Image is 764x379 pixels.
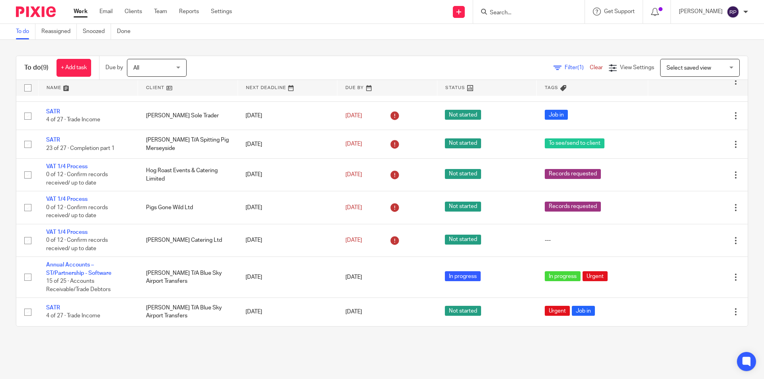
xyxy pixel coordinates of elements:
[679,8,723,16] p: [PERSON_NAME]
[345,309,362,315] span: [DATE]
[46,305,60,311] a: SATR
[46,164,88,169] a: VAT 1/4 Process
[46,146,115,151] span: 23 of 27 · Completion part 1
[345,237,362,243] span: [DATE]
[238,191,337,224] td: [DATE]
[46,137,60,143] a: SATR
[545,86,558,90] span: Tags
[125,8,142,16] a: Clients
[99,8,113,16] a: Email
[572,306,595,316] span: Job in
[545,138,604,148] span: To see/send to client
[667,65,711,71] span: Select saved view
[46,196,88,202] a: VAT 1/4 Process
[590,65,603,70] a: Clear
[445,202,481,212] span: Not started
[138,224,238,257] td: [PERSON_NAME] Catering Ltd
[117,24,136,39] a: Done
[138,257,238,298] td: [PERSON_NAME] T/A Blue Sky Airport Transfers
[16,6,56,17] img: Pixie
[545,169,601,179] span: Records requested
[24,64,49,72] h1: To do
[445,110,481,120] span: Not started
[105,64,123,72] p: Due by
[445,271,481,281] span: In progress
[238,224,337,257] td: [DATE]
[46,82,111,96] span: 5 of 25 · Accounts Receivable/Trade Debtors
[133,65,139,71] span: All
[46,313,100,319] span: 4 of 27 · Trade Income
[545,236,640,244] div: ---
[46,262,111,276] a: Annual Accounts – ST/Partnership - Software
[138,102,238,130] td: [PERSON_NAME] Sole Trader
[57,59,91,77] a: + Add task
[46,237,108,251] span: 0 of 12 · Confirm records received/ up to date
[545,110,568,120] span: Job in
[138,130,238,158] td: [PERSON_NAME] T/A Spitting Pig Merseyside
[345,274,362,280] span: [DATE]
[565,65,590,70] span: Filter
[445,138,481,148] span: Not started
[154,8,167,16] a: Team
[345,172,362,177] span: [DATE]
[179,8,199,16] a: Reports
[345,205,362,210] span: [DATE]
[545,306,570,316] span: Urgent
[545,202,601,212] span: Records requested
[46,109,60,115] a: SATR
[46,117,100,122] span: 4 of 27 · Trade Income
[238,158,337,191] td: [DATE]
[138,298,238,326] td: [PERSON_NAME] T/A Blue Sky Airport Transfers
[41,64,49,71] span: (9)
[83,24,111,39] a: Snoozed
[138,191,238,224] td: Pigs Gone Wild Ltd
[545,271,581,281] span: In progress
[46,172,108,186] span: 0 of 12 · Confirm records received/ up to date
[46,278,111,292] span: 15 of 25 · Accounts Receivable/Trade Debtors
[489,10,561,17] input: Search
[583,271,608,281] span: Urgent
[211,8,232,16] a: Settings
[74,8,88,16] a: Work
[604,9,635,14] span: Get Support
[577,65,584,70] span: (1)
[238,102,337,130] td: [DATE]
[345,142,362,147] span: [DATE]
[727,6,739,18] img: svg%3E
[238,298,337,326] td: [DATE]
[41,24,77,39] a: Reassigned
[16,24,35,39] a: To do
[445,306,481,316] span: Not started
[238,130,337,158] td: [DATE]
[46,229,88,235] a: VAT 1/4 Process
[238,257,337,298] td: [DATE]
[620,65,654,70] span: View Settings
[138,158,238,191] td: Hog Roast Events & Catering Limited
[345,113,362,119] span: [DATE]
[445,235,481,245] span: Not started
[445,169,481,179] span: Not started
[46,205,108,219] span: 0 of 12 · Confirm records received/ up to date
